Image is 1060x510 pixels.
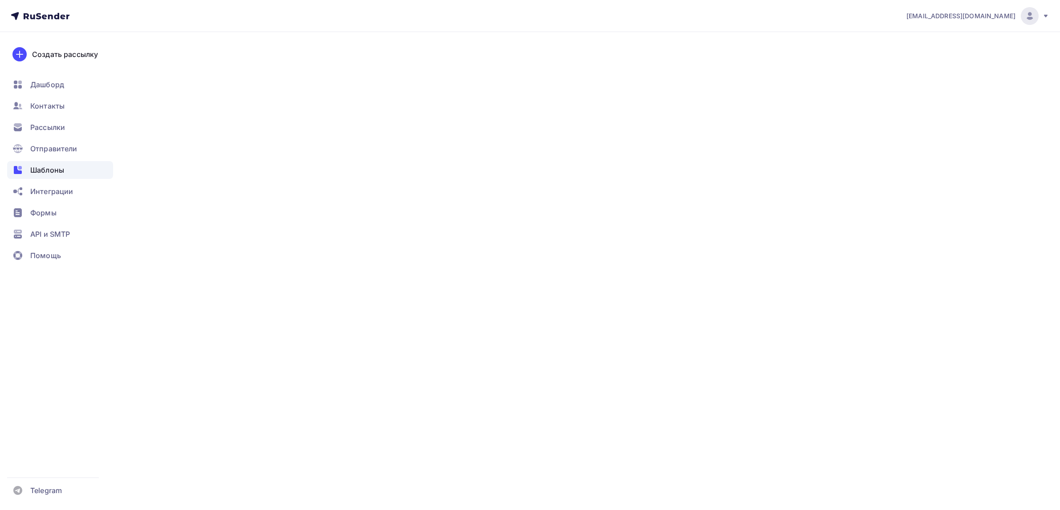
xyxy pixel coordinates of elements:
span: API и SMTP [30,229,70,239]
a: Формы [7,204,113,222]
a: Контакты [7,97,113,115]
span: [EMAIL_ADDRESS][DOMAIN_NAME] [906,12,1015,20]
div: Создать рассылку [32,49,98,60]
span: Отправители [30,143,77,154]
a: Рассылки [7,118,113,136]
span: Telegram [30,485,62,496]
span: Дашборд [30,79,64,90]
span: Помощь [30,250,61,261]
a: Шаблоны [7,161,113,179]
a: Отправители [7,140,113,158]
a: [EMAIL_ADDRESS][DOMAIN_NAME] [906,7,1049,25]
span: Шаблоны [30,165,64,175]
span: Контакты [30,101,65,111]
a: Дашборд [7,76,113,93]
span: Рассылки [30,122,65,133]
span: Интеграции [30,186,73,197]
span: Формы [30,207,57,218]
